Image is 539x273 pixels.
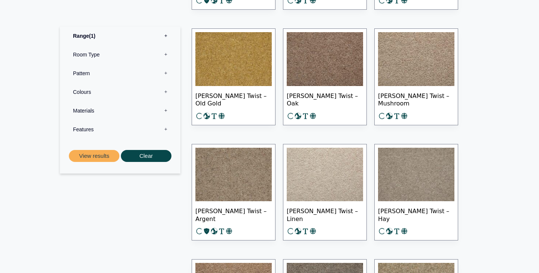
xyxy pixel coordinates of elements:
[378,201,454,227] span: [PERSON_NAME] Twist – Hay
[283,28,367,125] a: [PERSON_NAME] Twist – Oak
[287,32,363,86] img: Tomkinson Twist - Oak
[287,148,363,202] img: Tomkinson Twist - Linen
[378,86,454,112] span: [PERSON_NAME] Twist – Mushroom
[283,144,367,241] a: [PERSON_NAME] Twist – Linen
[287,86,363,112] span: [PERSON_NAME] Twist – Oak
[66,26,175,45] label: Range
[89,33,95,39] span: 1
[195,32,272,86] img: Tomkinson Twist - Old Gold
[195,86,272,112] span: [PERSON_NAME] Twist – Old Gold
[66,120,175,138] label: Features
[374,144,458,241] a: [PERSON_NAME] Twist – Hay
[121,150,171,162] button: Clear
[287,201,363,227] span: [PERSON_NAME] Twist – Linen
[66,64,175,82] label: Pattern
[374,28,458,125] a: [PERSON_NAME] Twist – Mushroom
[378,148,454,202] img: Tomkinson Twist - Hay
[192,28,275,125] a: [PERSON_NAME] Twist – Old Gold
[378,32,454,86] img: Tomkinson Twist - Mushroom
[66,45,175,64] label: Room Type
[69,150,119,162] button: View results
[192,144,275,241] a: [PERSON_NAME] Twist – Argent
[195,201,272,227] span: [PERSON_NAME] Twist – Argent
[66,101,175,120] label: Materials
[66,82,175,101] label: Colours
